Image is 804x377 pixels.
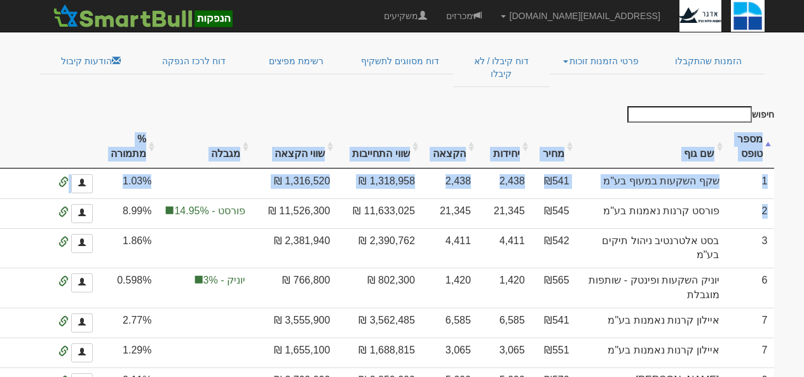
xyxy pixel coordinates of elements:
td: איילון קרנות נאמנות בע"מ [576,338,726,367]
th: הקצאה: activate to sort column ascending [421,126,477,168]
span: יוניק - 3% [164,273,245,288]
td: ₪541 [531,308,576,338]
td: 1.03% [99,168,158,198]
td: 8.99% [99,198,158,228]
a: רשימת מפיצים [245,48,346,74]
th: שם גוף : activate to sort column ascending [576,126,726,168]
td: 2 [726,198,774,228]
th: מחיר : activate to sort column ascending [531,126,576,168]
input: חיפוש [627,106,752,123]
td: 1,688,815 ₪ [336,338,421,367]
span: פורסט - 14.95% [164,204,245,219]
td: ₪545 [531,198,576,228]
td: ₪541 [531,168,576,198]
td: הקצאה בפועל לקבוצה 'פורסט' 8.99% [158,198,251,228]
td: הקצאה בפועל לקבוצה 'יוניק' 0.598% [158,268,251,308]
td: 11,526,300 ₪ [252,198,336,228]
td: ₪565 [531,268,576,308]
th: שווי התחייבות: activate to sort column ascending [336,126,421,168]
a: דוח מסווגים לתשקיף [347,48,453,74]
img: SmartBull Logo [50,3,236,29]
td: 4,411 [477,228,531,268]
td: איילון קרנות נאמנות בע"מ [576,308,726,338]
td: 1,420 [421,268,477,308]
td: 1,420 [477,268,531,308]
a: הודעות קיבול [40,48,142,74]
th: מגבלה: activate to sort column ascending [158,126,251,168]
td: 1 [726,168,774,198]
a: פרטי הזמנות זוכות [550,48,652,74]
td: שקף השקעות במעוף בע"מ [576,168,726,198]
td: 2,438 [477,168,531,198]
td: 6 [726,268,774,308]
td: 6,585 [421,308,477,338]
th: שווי הקצאה: activate to sort column ascending [252,126,336,168]
th: % מתמורה: activate to sort column ascending [99,126,158,168]
td: 3,555,900 ₪ [252,308,336,338]
td: 3,065 [421,338,477,367]
td: 1,316,520 ₪ [252,168,336,198]
a: דוח קיבלו / לא קיבלו [453,48,549,87]
td: 6,585 [477,308,531,338]
td: 3 [726,228,774,268]
td: יוניק השקעות ופינטק - שותפות מוגבלת [576,268,726,308]
td: בסט אלטרנטיב ניהול תיקים בע"מ [576,228,726,268]
td: פורסט קרנות נאמנות בע"מ [576,198,726,228]
td: 7 [726,338,774,367]
a: דוח לרכז הנפקה [142,48,245,74]
a: הזמנות שהתקבלו [652,48,764,74]
td: 3,065 [477,338,531,367]
td: ₪542 [531,228,576,268]
td: ₪551 [531,338,576,367]
td: 11,633,025 ₪ [336,198,421,228]
label: חיפוש [623,106,774,123]
td: 2.77% [99,308,158,338]
td: 1,655,100 ₪ [252,338,336,367]
th: יחידות: activate to sort column ascending [477,126,531,168]
td: 21,345 [477,198,531,228]
td: 2,390,762 ₪ [336,228,421,268]
td: 0.598% [99,268,158,308]
td: 7 [726,308,774,338]
td: 1,318,958 ₪ [336,168,421,198]
td: 802,300 ₪ [336,268,421,308]
td: 1.29% [99,338,158,367]
td: 2,381,940 ₪ [252,228,336,268]
td: 21,345 [421,198,477,228]
td: 2,438 [421,168,477,198]
td: 766,800 ₪ [252,268,336,308]
th: מספר טופס: activate to sort column descending [726,126,774,168]
td: 4,411 [421,228,477,268]
td: 1.86% [99,228,158,268]
td: 3,562,485 ₪ [336,308,421,338]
